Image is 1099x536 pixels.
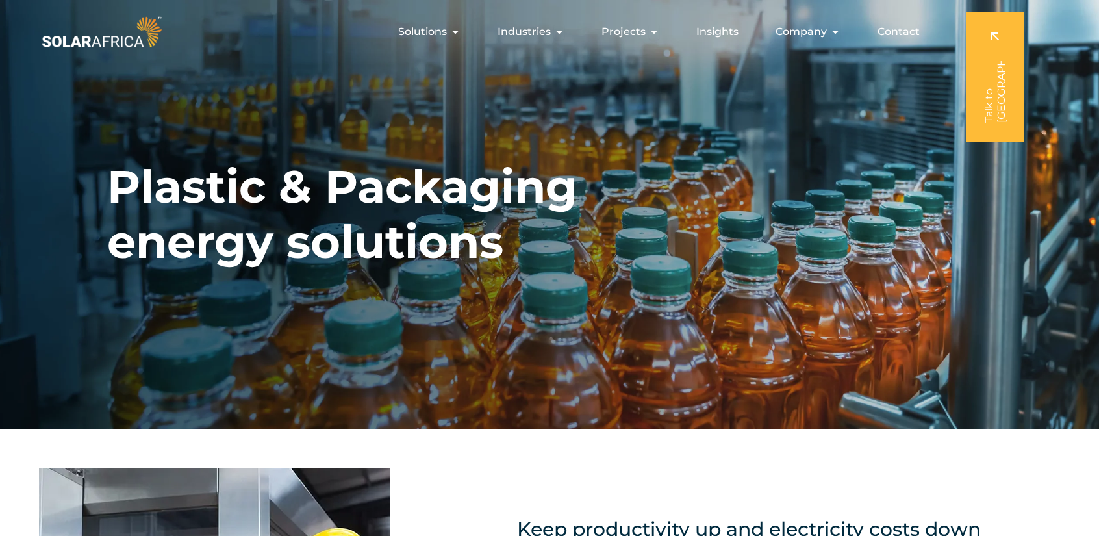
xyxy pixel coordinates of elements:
a: Insights [696,24,739,40]
span: Company [776,24,827,40]
nav: Menu [165,19,930,45]
span: Industries [498,24,551,40]
a: Contact [878,24,920,40]
div: Menu Toggle [165,19,930,45]
span: Projects [601,24,646,40]
span: Solutions [398,24,447,40]
h1: Plastic & Packaging energy solutions [107,159,594,270]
